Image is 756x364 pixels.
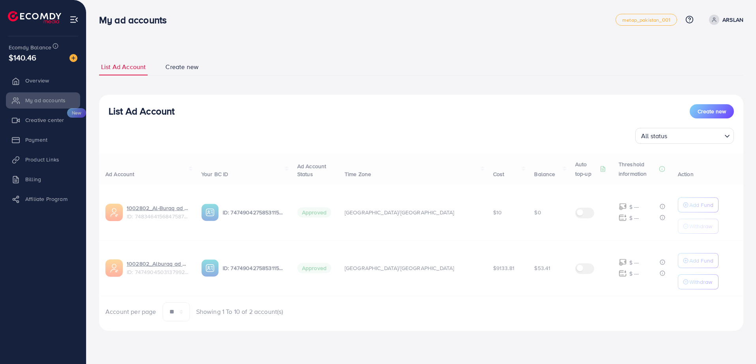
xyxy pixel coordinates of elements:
[635,128,734,144] div: Search for option
[670,129,721,142] input: Search for option
[101,62,146,71] span: List Ad Account
[69,54,77,62] img: image
[622,17,670,23] span: metap_pakistan_001
[109,105,174,117] h3: List Ad Account
[8,11,61,23] img: logo
[99,14,173,26] h3: My ad accounts
[69,15,79,24] img: menu
[690,104,734,118] button: Create new
[640,130,669,142] span: All status
[706,15,743,25] a: ARSLAN
[722,15,743,24] p: ARSLAN
[165,62,199,71] span: Create new
[9,52,36,63] span: $140.46
[615,14,677,26] a: metap_pakistan_001
[9,43,51,51] span: Ecomdy Balance
[698,107,726,115] span: Create new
